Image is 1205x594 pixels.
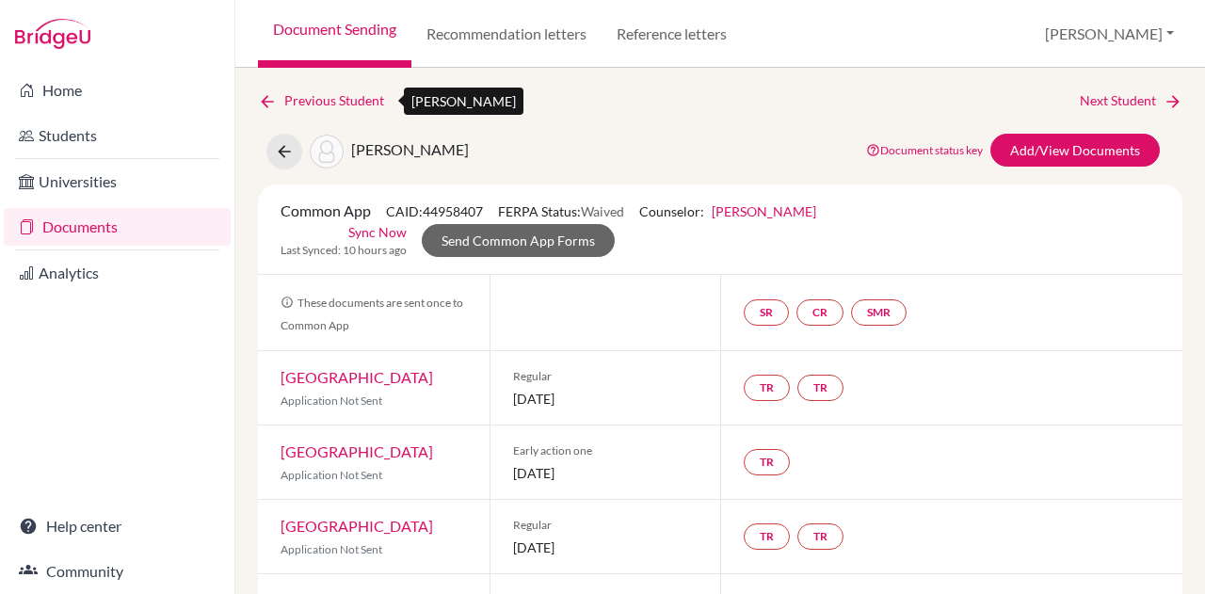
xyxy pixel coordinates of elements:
[4,72,231,109] a: Home
[513,389,699,409] span: [DATE]
[281,442,433,460] a: [GEOGRAPHIC_DATA]
[4,553,231,590] a: Community
[513,442,699,459] span: Early action one
[513,517,699,534] span: Regular
[797,523,843,550] a: TR
[281,468,382,482] span: Application Not Sent
[513,538,699,557] span: [DATE]
[744,375,790,401] a: TR
[4,163,231,201] a: Universities
[351,140,469,158] span: [PERSON_NAME]
[4,117,231,154] a: Students
[796,299,843,326] a: CR
[866,143,983,157] a: Document status key
[404,88,523,115] div: [PERSON_NAME]
[4,208,231,246] a: Documents
[386,203,483,219] span: CAID: 44958407
[281,242,407,259] span: Last Synced: 10 hours ago
[744,523,790,550] a: TR
[281,296,463,332] span: These documents are sent once to Common App
[348,222,407,242] a: Sync Now
[281,542,382,556] span: Application Not Sent
[513,368,699,385] span: Regular
[581,203,624,219] span: Waived
[990,134,1160,167] a: Add/View Documents
[258,90,399,111] a: Previous Student
[513,463,699,483] span: [DATE]
[744,299,789,326] a: SR
[4,254,231,292] a: Analytics
[4,507,231,545] a: Help center
[281,201,371,219] span: Common App
[498,203,624,219] span: FERPA Status:
[639,203,816,219] span: Counselor:
[744,449,790,475] a: TR
[422,224,615,257] a: Send Common App Forms
[281,368,433,386] a: [GEOGRAPHIC_DATA]
[281,393,382,408] span: Application Not Sent
[797,375,843,401] a: TR
[1080,90,1182,111] a: Next Student
[1036,16,1182,52] button: [PERSON_NAME]
[851,299,907,326] a: SMR
[281,517,433,535] a: [GEOGRAPHIC_DATA]
[712,203,816,219] a: [PERSON_NAME]
[15,19,90,49] img: Bridge-U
